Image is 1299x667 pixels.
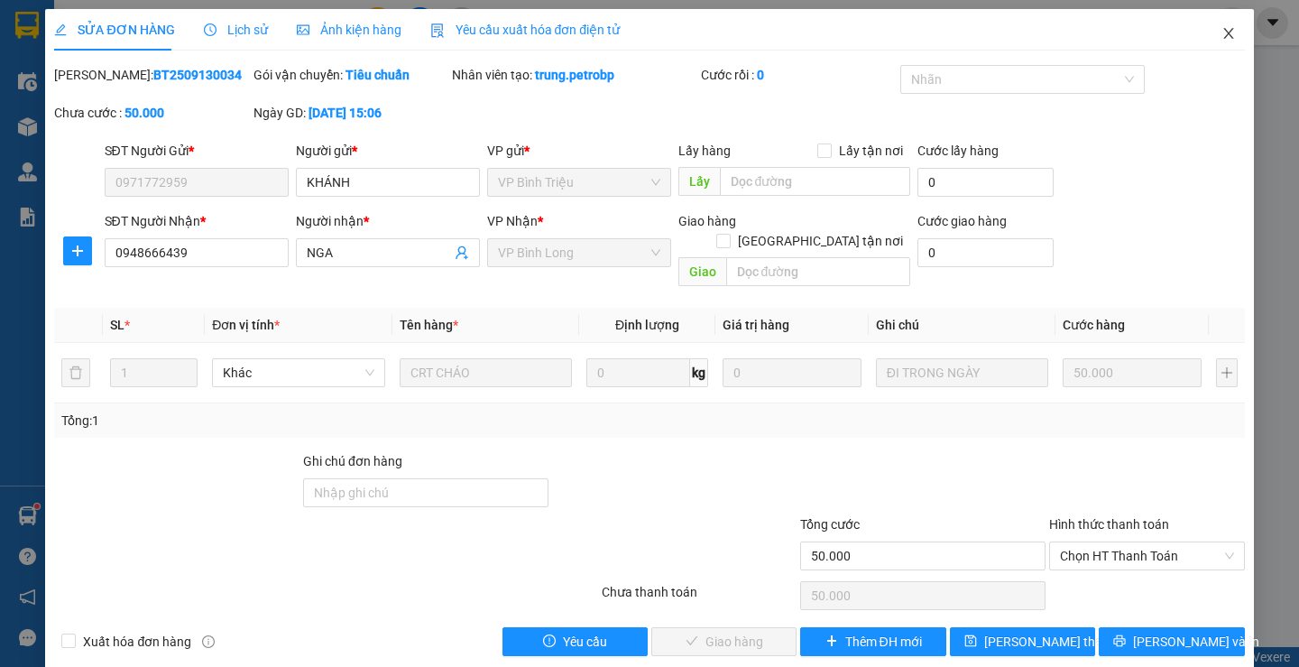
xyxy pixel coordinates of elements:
div: Chưa cước : [54,103,250,123]
b: Tiêu chuẩn [345,68,410,82]
input: Dọc đường [726,257,910,286]
button: save[PERSON_NAME] thay đổi [950,627,1095,656]
button: checkGiao hàng [651,627,797,656]
label: Cước lấy hàng [917,144,999,158]
span: Đơn vị tính [212,318,280,332]
span: info-circle [202,635,215,648]
span: [GEOGRAPHIC_DATA] tận nơi [731,231,910,251]
span: Thêm ĐH mới [845,632,922,652]
span: edit [54,23,67,36]
span: Chọn HT Thanh Toán [1060,542,1234,570]
span: Lịch sử [204,23,268,37]
span: Cước hàng [1063,318,1125,332]
span: user-add [455,245,469,260]
span: exclamation-circle [543,635,556,649]
span: Tổng cước [800,517,860,532]
input: 0 [723,358,861,387]
span: SL [110,318,124,332]
span: Lấy hàng [678,144,731,158]
span: Yêu cầu xuất hóa đơn điện tử [430,23,621,37]
b: BT2509130034 [153,68,242,82]
span: Khác [223,359,373,386]
input: Ghi Chú [876,358,1048,387]
span: CR : [14,118,41,137]
img: icon [430,23,445,38]
div: Chưa thanh toán [600,582,799,614]
div: 30.000 [14,116,131,138]
b: trung.petrobp [535,68,614,82]
button: Close [1203,9,1254,60]
span: VP Nhận [487,214,538,228]
div: A KHÁNH [141,59,263,80]
input: 0 [1063,358,1202,387]
b: 50.000 [124,106,164,120]
span: SỬA ĐƠN HÀNG [54,23,174,37]
div: VP gửi [487,141,671,161]
span: Lấy [678,167,720,196]
span: Giá trị hàng [723,318,789,332]
span: Yêu cầu [563,632,607,652]
span: plus [64,244,91,258]
input: Cước giao hàng [917,238,1054,267]
b: [DATE] 15:06 [309,106,382,120]
button: plusThêm ĐH mới [800,627,945,656]
span: Giao hàng [678,214,736,228]
div: Ngày GD: [253,103,449,123]
span: Định lượng [615,318,679,332]
input: Ghi chú đơn hàng [303,478,548,507]
label: Ghi chú đơn hàng [303,454,402,468]
span: [PERSON_NAME] và In [1133,632,1259,652]
span: printer [1113,635,1126,649]
label: Hình thức thanh toán [1049,517,1169,532]
div: A TÚ [15,59,128,80]
button: printer[PERSON_NAME] và In [1099,627,1244,656]
span: [PERSON_NAME] thay đổi [984,632,1129,652]
input: VD: Bàn, Ghế [400,358,572,387]
input: Cước lấy hàng [917,168,1054,197]
span: Lấy tận nơi [832,141,910,161]
button: plus [63,236,92,265]
div: Tổng: 1 [61,411,502,431]
span: clock-circle [204,23,216,36]
div: Gói vận chuyển: [253,65,449,85]
span: picture [297,23,309,36]
button: plus [1216,358,1238,387]
span: Xuất hóa đơn hàng [76,632,198,652]
label: Cước giao hàng [917,214,1007,228]
div: Nhân viên tạo: [452,65,697,85]
span: save [964,635,977,649]
input: Dọc đường [720,167,910,196]
div: Người nhận [296,211,480,231]
span: Nhận: [141,17,184,36]
span: VP Bình Triệu [498,169,660,196]
div: Người gửi [296,141,480,161]
button: exclamation-circleYêu cầu [502,627,648,656]
button: delete [61,358,90,387]
span: VP Bình Long [498,239,660,266]
span: Giao [678,257,726,286]
div: VP Bình Triệu [141,15,263,59]
th: Ghi chú [869,308,1055,343]
div: Cước rồi : [701,65,897,85]
div: [PERSON_NAME]: [54,65,250,85]
span: plus [825,635,838,649]
span: close [1221,26,1236,41]
div: SĐT Người Nhận [105,211,289,231]
span: kg [690,358,708,387]
span: Tên hàng [400,318,458,332]
span: Gửi: [15,17,43,36]
div: VP Bình Long [15,15,128,59]
b: 0 [757,68,764,82]
span: Ảnh kiện hàng [297,23,401,37]
div: SĐT Người Gửi [105,141,289,161]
